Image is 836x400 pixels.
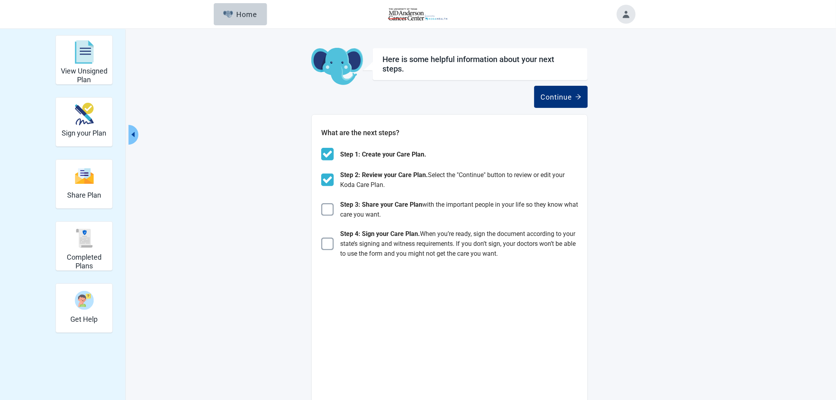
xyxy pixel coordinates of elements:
div: Home [223,10,257,18]
div: Continue [540,93,582,101]
img: svg%3e [75,229,94,248]
button: Toggle account menu [617,5,636,24]
span: with the important people in your life so they know what care you want. [340,201,578,218]
div: Sign your Plan [55,97,113,147]
h2: Completed Plans [59,253,109,270]
h2: What are the next steps? [321,127,578,138]
div: Get Help [55,283,113,333]
img: Koda Health [378,8,458,21]
span: caret-left [129,131,137,138]
img: person-question-x68TBcxA.svg [75,291,94,310]
button: ElephantHome [214,3,267,25]
img: svg%3e [75,168,94,185]
span: Step 3: Share your Care Plan [340,201,422,208]
img: svg%3e [75,40,94,64]
img: make_plan_official-CpYJDfBD.svg [75,103,94,125]
img: Check [321,203,334,216]
h2: View Unsigned Plan [59,67,109,84]
img: Check [321,148,334,160]
div: Completed Plans [55,221,113,271]
img: Check [321,238,334,250]
span: Step 4: Sign your Care Plan. [340,230,420,238]
img: Elephant [223,11,233,18]
div: Here is some helpful information about your next steps. [382,55,578,74]
img: Check [321,174,334,186]
button: Collapse menu [128,125,138,145]
span: Step 1: Create your Care Plan. [340,149,426,159]
div: View Unsigned Plan [55,35,113,85]
h2: Sign your Plan [62,129,106,138]
h2: Get Help [70,315,98,324]
div: Share Plan [55,159,113,209]
iframe: Advance Directive [321,270,558,394]
h2: Share Plan [67,191,101,200]
span: arrow-right [575,94,582,100]
img: Koda Elephant [311,48,363,86]
span: Select the "Continue" button to review or edit your Koda Care Plan. [340,171,565,189]
button: Continuearrow-right [534,86,588,108]
span: When you’re ready, sign the document according to your state’s signing and witness requirements. ... [340,230,576,257]
span: Step 2: Review your Care Plan. [340,171,428,179]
